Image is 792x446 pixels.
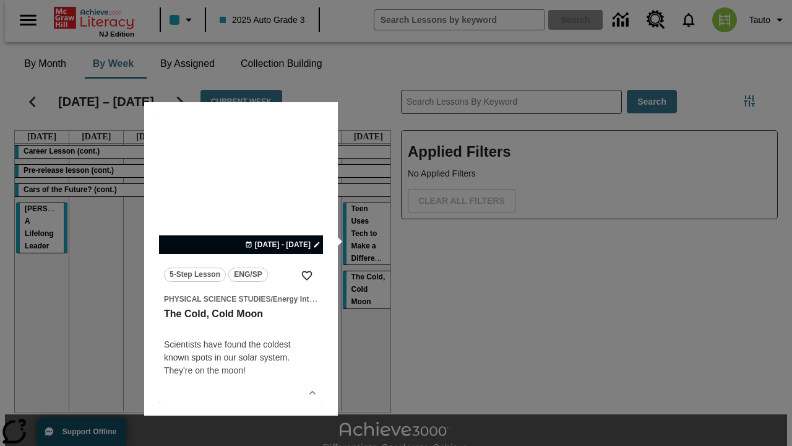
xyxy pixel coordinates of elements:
[164,295,270,304] span: Physical Science Studies
[164,308,318,321] h3: The Cold, Cold Moon
[159,115,323,403] div: lesson details
[273,295,342,304] span: Energy Interactions
[303,383,322,402] button: Show Details
[270,295,272,304] span: /
[164,321,318,336] h4: undefined
[255,239,311,250] span: [DATE] - [DATE]
[164,338,318,377] div: Scientists have found the coldest known spots in our solar system. They're on the moon!
[296,265,318,287] button: Add to Favorites
[164,268,226,282] button: 5-Step Lesson
[228,268,268,282] button: ENG/SP
[170,268,220,281] span: 5-Step Lesson
[164,292,318,305] span: Topic: Physical Science Studies/Energy Interactions
[243,239,323,250] button: Oct 05 - Oct 05 Choose Dates
[234,268,262,281] span: ENG/SP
